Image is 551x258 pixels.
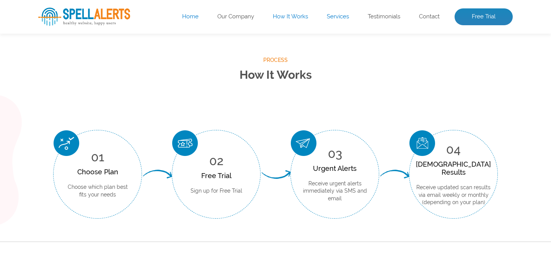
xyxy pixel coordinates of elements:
a: Home [182,13,199,21]
span: 01 [91,150,104,164]
span: Free [38,31,86,58]
img: SpellAlerts [38,8,130,26]
a: Our Company [217,13,254,21]
img: Free Webiste Analysis [323,25,513,155]
span: Process [38,55,513,65]
img: Free Webiste Analysis [325,44,478,51]
p: Receive urgent alerts immediately via SMS and email [302,180,367,203]
span: 03 [328,146,342,161]
a: Free Trial [455,8,513,25]
img: Scan Result [409,130,435,156]
img: Choose Plan [54,130,79,156]
a: Services [327,13,349,21]
div: Urgent Alerts [302,164,367,172]
a: How It Works [273,13,308,21]
a: Testimonials [368,13,400,21]
p: Choose which plan best fits your needs [65,183,130,198]
p: Receive updated scan results via email weekly or monthly (depending on your plan) [416,184,491,206]
p: Sign up for Free Trial [191,187,242,195]
h2: How It Works [38,65,513,85]
img: Free Trial [172,130,198,156]
div: Choose Plan [65,168,130,176]
a: Contact [419,13,440,21]
button: Scan Website [38,124,106,143]
p: Enter your website’s URL to see spelling mistakes, broken links and more [38,65,311,90]
h1: Website Analysis [38,31,311,58]
div: [DEMOGRAPHIC_DATA] Results [416,160,491,176]
span: 02 [209,154,223,168]
input: Enter Your URL [38,96,249,116]
div: Free Trial [191,172,242,180]
span: 04 [446,142,461,156]
img: Urgent Alerts [291,130,316,156]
